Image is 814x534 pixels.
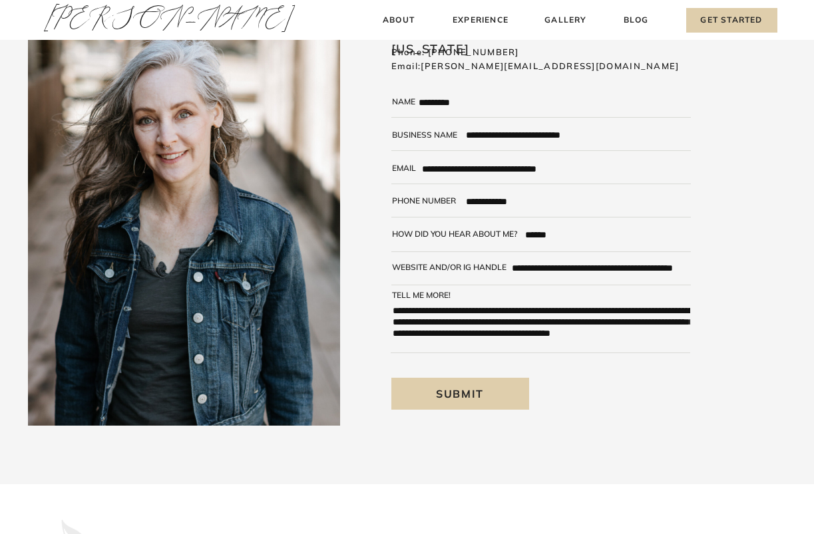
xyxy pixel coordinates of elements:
[451,13,510,27] a: Experience
[686,8,777,33] a: Get Started
[544,13,588,27] a: Gallery
[392,196,477,204] div: Phone number
[391,45,719,74] h3: Phone: [PHONE_NUMBER] Email:
[392,263,512,271] div: website and/or ig handle
[392,291,477,299] div: tell me more!
[621,13,652,27] a: Blog
[392,229,525,237] div: how did you hear about me?
[392,164,428,172] div: email
[392,130,483,138] div: business name
[391,378,529,410] a: Submit
[392,97,422,106] div: Name
[391,21,665,33] h3: Based in [GEOGRAPHIC_DATA], [US_STATE]
[421,61,679,71] a: [PERSON_NAME][EMAIL_ADDRESS][DOMAIN_NAME]
[379,13,419,27] a: About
